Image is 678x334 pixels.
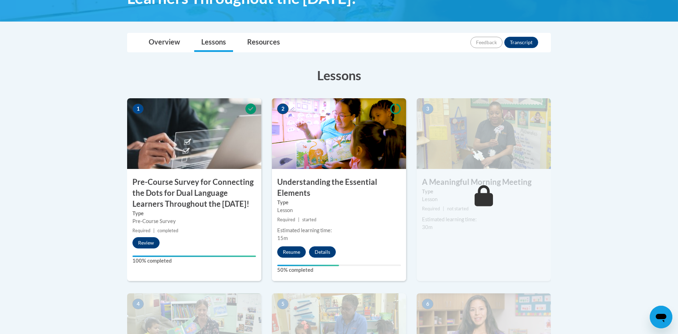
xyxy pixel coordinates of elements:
[443,206,444,211] span: |
[298,217,299,222] span: |
[422,104,433,114] span: 3
[240,33,287,52] a: Resources
[132,228,150,233] span: Required
[422,195,546,203] div: Lesson
[422,224,433,230] span: 30m
[277,299,289,309] span: 5
[157,228,178,233] span: completed
[132,104,144,114] span: 1
[504,37,538,48] button: Transcript
[277,227,401,234] div: Estimated learning time:
[422,206,440,211] span: Required
[132,256,256,257] div: Your progress
[132,257,256,265] label: 100% completed
[277,235,288,241] span: 15m
[447,206,469,211] span: not started
[417,98,551,169] img: Course Image
[277,199,401,206] label: Type
[272,177,406,199] h3: Understanding the Essential Elements
[194,33,233,52] a: Lessons
[272,98,406,169] img: Course Image
[132,237,160,248] button: Review
[302,217,316,222] span: started
[470,37,502,48] button: Feedback
[422,216,546,223] div: Estimated learning time:
[132,217,256,225] div: Pre-Course Survey
[277,217,295,222] span: Required
[132,210,256,217] label: Type
[127,177,261,209] h3: Pre-Course Survey for Connecting the Dots for Dual Language Learners Throughout the [DATE]!
[153,228,155,233] span: |
[142,33,187,52] a: Overview
[650,306,672,328] iframe: Button to launch messaging window, conversation in progress
[277,266,401,274] label: 50% completed
[309,246,336,258] button: Details
[132,299,144,309] span: 4
[277,265,339,266] div: Your progress
[277,246,306,258] button: Resume
[127,66,551,84] h3: Lessons
[422,188,546,195] label: Type
[417,177,551,188] h3: A Meaningful Morning Meeting
[277,206,401,214] div: Lesson
[422,299,433,309] span: 6
[127,98,261,169] img: Course Image
[277,104,289,114] span: 2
